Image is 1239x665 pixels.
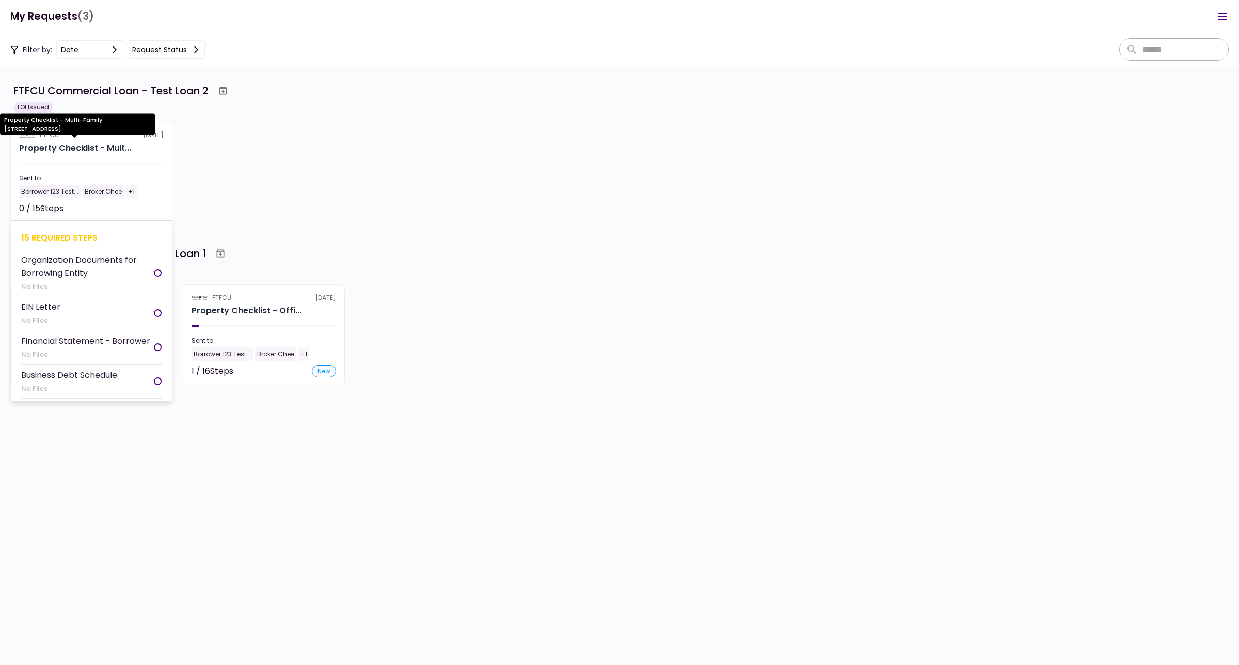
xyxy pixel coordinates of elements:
[214,82,232,100] button: Archive workflow
[19,173,164,183] div: Sent to:
[1210,4,1235,29] button: Open menu
[192,305,301,317] div: Property Checklist - Office Retail 456 Main St, Hillsboro, OR
[298,347,309,361] div: +1
[192,293,336,303] div: [DATE]
[10,6,94,27] h1: My Requests
[21,369,117,382] div: Business Debt Schedule
[21,254,154,279] div: Organization Documents for Borrowing Entity
[21,315,60,326] div: No Files
[21,384,117,394] div: No Files
[21,335,150,347] div: Financial Statement - Borrower
[212,293,231,303] div: FTFCU
[61,44,78,55] div: date
[10,40,205,59] div: Filter by:
[83,185,124,198] div: Broker Chee
[128,40,205,59] button: Request status
[21,231,162,244] div: 15 required steps
[19,185,81,198] div: Borrower 123 Test...
[21,350,150,360] div: No Files
[19,142,131,154] div: Property Checklist - Multi-Family 12345 1st St, Hillsboro, OR 97124
[13,83,209,99] div: FTFCU Commercial Loan - Test Loan 2
[21,300,60,313] div: EIN Letter
[192,365,233,377] div: 1 / 16 Steps
[126,185,137,198] div: +1
[21,281,154,292] div: No Files
[192,293,208,303] img: Partner logo
[312,365,336,377] div: new
[211,244,230,263] button: Archive workflow
[13,102,53,113] div: LOI Issued
[56,40,123,59] button: date
[77,6,94,27] span: (3)
[192,336,336,345] div: Sent to:
[192,347,253,361] div: Borrower 123 Test...
[255,347,296,361] div: Broker Chee
[117,202,164,215] div: Not started
[19,202,63,215] div: 0 / 15 Steps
